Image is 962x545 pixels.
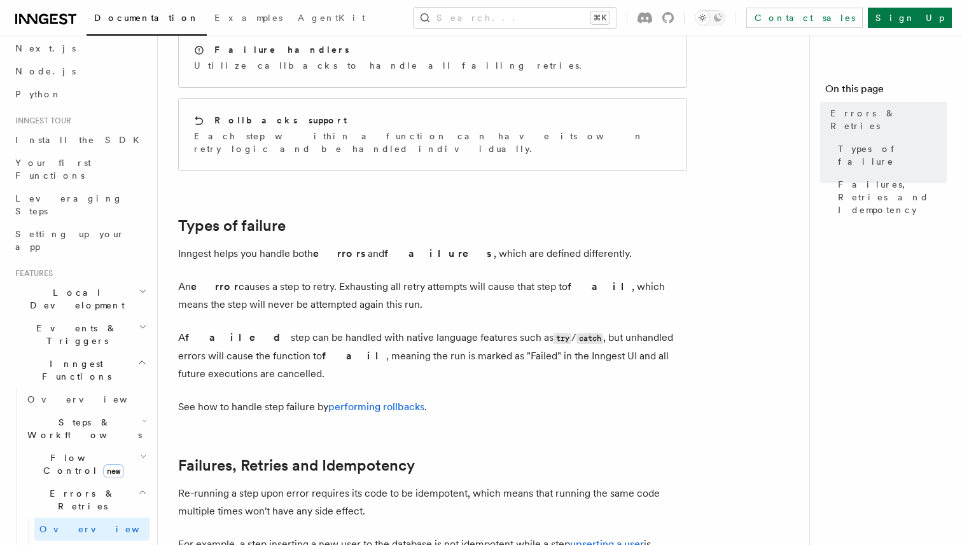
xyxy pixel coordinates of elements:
span: Features [10,268,53,279]
p: An causes a step to retry. Exhausting all retry attempts will cause that step to , which means th... [178,278,687,314]
a: Documentation [87,4,207,36]
span: Steps & Workflows [22,416,142,441]
span: Examples [214,13,282,23]
p: Re-running a step upon error requires its code to be idempotent, which means that running the sam... [178,485,687,520]
span: Events & Triggers [10,322,139,347]
button: Flow Controlnew [22,446,150,482]
a: Next.js [10,37,150,60]
span: Types of failure [838,142,947,168]
span: Overview [27,394,158,404]
span: Python [15,89,62,99]
a: Failure handlersUtilize callbacks to handle all failing retries. [178,27,687,88]
button: Inngest Functions [10,352,150,388]
a: Overview [22,388,150,411]
a: Setting up your app [10,223,150,258]
span: Next.js [15,43,76,53]
h2: Failure handlers [214,43,349,56]
span: Errors & Retries [22,487,138,513]
a: Leveraging Steps [10,187,150,223]
a: Sign Up [868,8,952,28]
a: Python [10,83,150,106]
span: Overview [39,524,171,534]
code: try [554,333,571,344]
span: Install the SDK [15,135,147,145]
strong: failed [185,331,291,343]
a: Errors & Retries [825,102,947,137]
button: Toggle dark mode [695,10,725,25]
strong: error [191,280,239,293]
strong: errors [313,247,368,259]
button: Steps & Workflows [22,411,150,446]
a: Overview [34,518,150,541]
button: Events & Triggers [10,317,150,352]
button: Errors & Retries [22,482,150,518]
p: Utilize callbacks to handle all failing retries. [194,59,589,72]
span: AgentKit [298,13,365,23]
a: Types of failure [833,137,947,173]
span: Leveraging Steps [15,193,123,216]
a: Your first Functions [10,151,150,187]
h2: Rollbacks support [214,114,347,127]
span: Errors & Retries [830,107,947,132]
span: Inngest tour [10,116,71,126]
span: Your first Functions [15,158,91,181]
p: Inngest helps you handle both and , which are defined differently. [178,245,687,263]
strong: failures [384,247,494,259]
span: Node.js [15,66,76,76]
span: Documentation [94,13,199,23]
a: Node.js [10,60,150,83]
a: performing rollbacks [328,401,424,413]
a: Failures, Retries and Idempotency [178,457,415,474]
a: AgentKit [290,4,373,34]
a: Rollbacks supportEach step within a function can have its own retry logic and be handled individu... [178,98,687,171]
p: A step can be handled with native language features such as / , but unhandled errors will cause t... [178,329,687,383]
a: Failures, Retries and Idempotency [833,173,947,221]
span: Setting up your app [15,229,125,252]
span: Local Development [10,286,139,312]
span: Flow Control [22,452,140,477]
span: new [103,464,124,478]
strong: fail [568,280,632,293]
a: Contact sales [746,8,863,28]
h4: On this page [825,81,947,102]
kbd: ⌘K [591,11,609,24]
code: catch [576,333,603,344]
span: Failures, Retries and Idempotency [838,178,947,216]
span: Inngest Functions [10,357,137,383]
a: Types of failure [178,217,286,235]
strong: fail [322,350,386,362]
button: Local Development [10,281,150,317]
button: Search...⌘K [414,8,617,28]
a: Install the SDK [10,128,150,151]
p: Each step within a function can have its own retry logic and be handled individually. [194,130,671,155]
a: Examples [207,4,290,34]
p: See how to handle step failure by . [178,398,687,416]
